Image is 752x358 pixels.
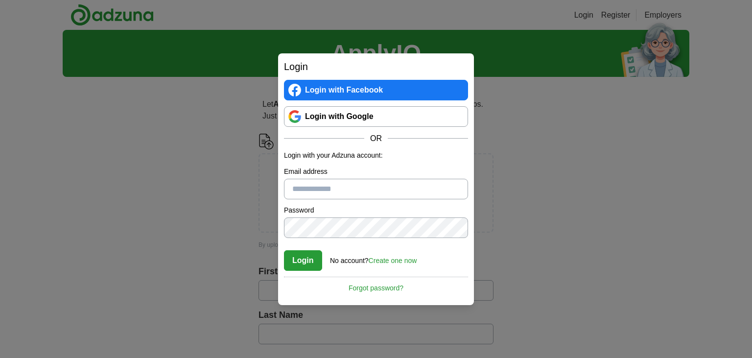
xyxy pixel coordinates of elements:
a: Login with Google [284,106,468,127]
button: Login [284,250,322,271]
label: Email address [284,167,468,177]
a: Create one now [369,257,417,264]
label: Password [284,205,468,215]
a: Login with Facebook [284,80,468,100]
div: No account? [330,250,417,266]
h2: Login [284,59,468,74]
p: Login with your Adzuna account: [284,150,468,161]
a: Forgot password? [284,277,468,293]
span: OR [364,133,388,144]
